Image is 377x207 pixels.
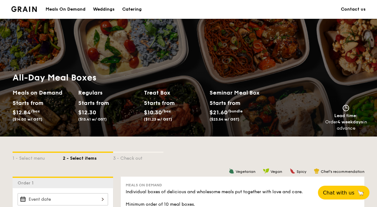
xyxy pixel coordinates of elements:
input: Event date [18,193,108,205]
h2: Treat Box [144,88,205,97]
img: icon-spicy.37a8142b.svg [290,168,295,174]
img: icon-chef-hat.a58ddaea.svg [314,168,320,174]
span: $21.60 [210,109,227,116]
div: 3 - Check out [113,153,163,162]
span: $12.84 [13,109,31,116]
div: Starts from [78,98,106,108]
span: ($11.23 w/ GST) [144,117,172,122]
h2: Seminar Meal Box [210,88,275,97]
div: Order in advance [325,119,367,132]
span: ($23.54 w/ GST) [210,117,239,122]
h2: Regulars [78,88,139,97]
span: Spicy [297,169,306,174]
span: $12.30 [78,109,96,116]
span: Vegan [270,169,282,174]
div: Starts from [13,98,41,108]
img: Grain [11,6,37,12]
span: Lead time: [334,113,358,118]
img: icon-clock.2db775ea.svg [341,105,351,111]
div: Starts from [210,98,240,108]
h2: Meals on Demand [13,88,73,97]
span: Order 1 [18,180,36,186]
span: ($13.41 w/ GST) [78,117,107,122]
button: Chat with us🦙 [318,186,369,199]
strong: 4 weekdays [337,119,363,125]
a: Logotype [11,6,37,12]
span: ($14.00 w/ GST) [13,117,42,122]
div: Starts from [144,98,172,108]
span: Chef's recommendation [321,169,364,174]
span: $10.30 [144,109,162,116]
img: icon-vegan.f8ff3823.svg [263,168,269,174]
img: icon-vegetarian.fe4039eb.svg [229,168,234,174]
span: /box [162,109,171,113]
span: 🦙 [357,189,364,196]
span: /bundle [227,109,243,113]
h1: All-Day Meal Boxes [13,72,275,83]
div: 1 - Select menu [13,153,63,162]
span: Chat with us [323,190,354,196]
span: Vegetarian [236,169,255,174]
span: /box [31,109,40,113]
div: 2 - Select items [63,153,113,162]
span: Meals on Demand [126,183,162,187]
